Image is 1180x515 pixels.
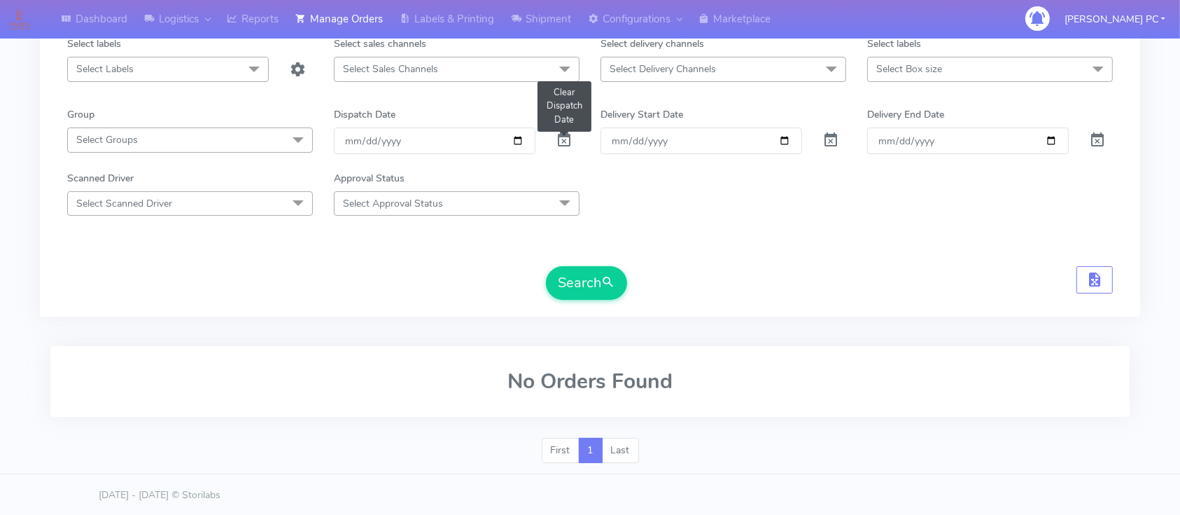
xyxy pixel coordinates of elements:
[76,133,138,146] span: Select Groups
[67,36,121,51] label: Select labels
[334,171,405,186] label: Approval Status
[610,62,716,76] span: Select Delivery Channels
[867,36,921,51] label: Select labels
[876,62,942,76] span: Select Box size
[76,197,172,210] span: Select Scanned Driver
[600,36,704,51] label: Select delivery channels
[67,370,1113,393] h2: No Orders Found
[343,62,438,76] span: Select Sales Channels
[76,62,134,76] span: Select Labels
[343,197,443,210] span: Select Approval Status
[67,107,94,122] label: Group
[1054,5,1176,34] button: [PERSON_NAME] PC
[546,266,627,300] button: Search
[867,107,944,122] label: Delivery End Date
[579,438,603,463] a: 1
[334,36,426,51] label: Select sales channels
[600,107,683,122] label: Delivery Start Date
[334,107,395,122] label: Dispatch Date
[67,171,134,186] label: Scanned Driver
